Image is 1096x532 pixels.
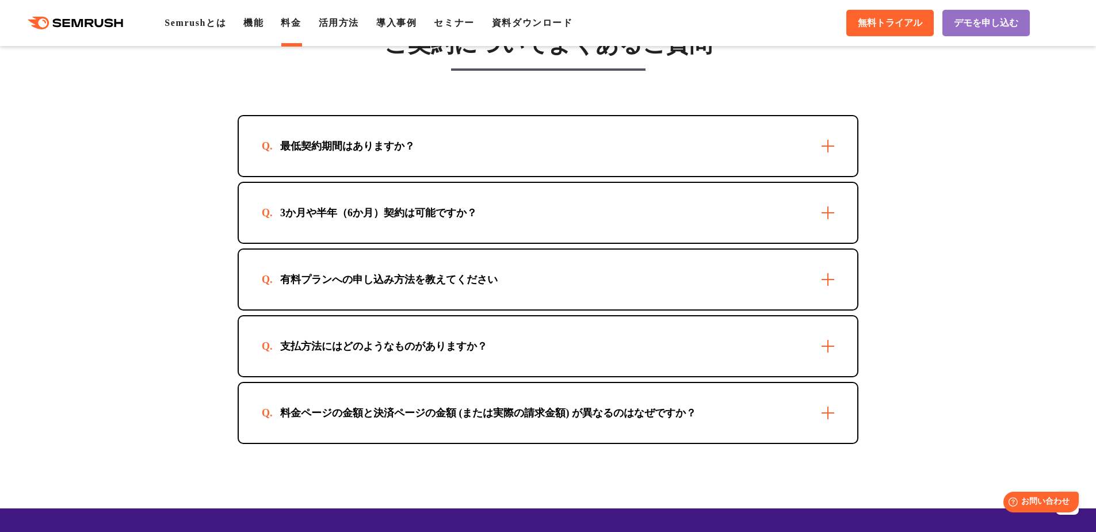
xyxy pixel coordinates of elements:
div: 有料プランへの申し込み方法を教えてください [262,273,516,286]
a: 活用方法 [319,18,359,28]
span: 無料トライアル [858,17,922,29]
a: 資料ダウンロード [492,18,573,28]
iframe: Help widget launcher [994,487,1083,519]
div: 支払方法にはどのようなものがありますか？ [262,339,506,353]
a: 導入事例 [376,18,417,28]
span: デモを申し込む [954,17,1018,29]
div: 最低契約期間はありますか？ [262,139,433,153]
a: セミナー [434,18,474,28]
a: 料金 [281,18,301,28]
a: Semrushとは [165,18,226,28]
a: 機能 [243,18,264,28]
a: デモを申し込む [942,10,1030,36]
a: 無料トライアル [846,10,934,36]
div: 料金ページの金額と決済ページの金額 (または実際の請求金額) が異なるのはなぜですか？ [262,406,715,420]
div: 3か月や半年（6か月）契約は可能ですか？ [262,206,495,220]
